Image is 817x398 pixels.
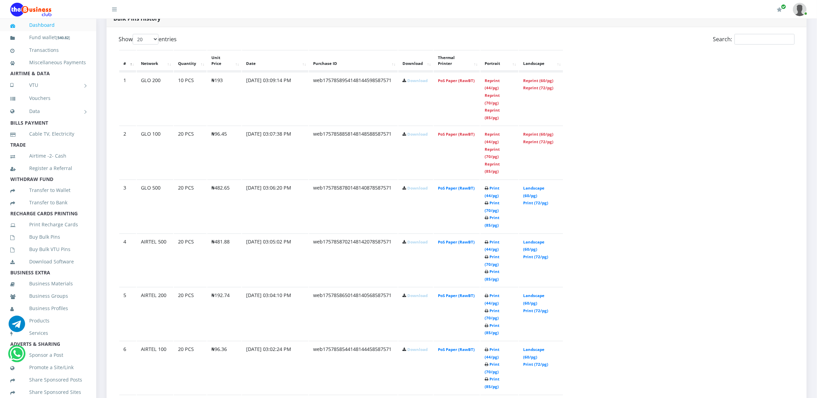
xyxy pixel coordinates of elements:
[485,308,499,321] a: Print (70/pg)
[481,50,518,71] th: Portrait: activate to sort column ascending
[207,72,241,125] td: ₦193
[242,341,308,394] td: [DATE] 03:02:24 PM
[309,126,398,179] td: web1757858858148148588587571
[10,276,86,292] a: Business Materials
[119,234,136,287] td: 4
[207,234,241,287] td: ₦481.88
[735,34,795,45] input: Search:
[10,182,86,198] a: Transfer to Wallet
[119,341,136,394] td: 6
[438,239,475,245] a: PoS Paper (RawBT)
[438,185,475,191] a: PoS Paper (RawBT)
[434,50,480,71] th: Thermal Printer: activate to sort column ascending
[137,72,173,125] td: GLO 200
[10,17,86,33] a: Dashboard
[485,254,499,267] a: Print (70/pg)
[242,287,308,340] td: [DATE] 03:04:10 PM
[407,347,428,352] a: Download
[523,254,548,259] a: Print (72/pg)
[10,325,86,341] a: Services
[309,234,398,287] td: web1757858702148142078587571
[523,132,553,137] a: Reprint (60/pg)
[485,93,500,105] a: Reprint (70/pg)
[10,90,86,106] a: Vouchers
[777,7,782,12] i: Renew/Upgrade Subscription
[10,3,52,16] img: Logo
[309,50,398,71] th: Purchase ID: activate to sort column ascending
[119,180,136,233] td: 3
[407,185,428,191] a: Download
[242,126,308,179] td: [DATE] 03:07:38 PM
[10,360,86,375] a: Promote a Site/Link
[242,180,308,233] td: [DATE] 03:06:20 PM
[242,72,308,125] td: [DATE] 03:09:14 PM
[519,50,563,71] th: Landscape: activate to sort column ascending
[485,347,499,360] a: Print (44/pg)
[207,126,241,179] td: ₦96.45
[10,126,86,142] a: Cable TV, Electricity
[119,287,136,340] td: 5
[309,72,398,125] td: web1757858954148144598587571
[523,362,548,367] a: Print (72/pg)
[207,287,241,340] td: ₦192.74
[523,185,544,198] a: Landscape (60/pg)
[10,77,86,94] a: VTU
[174,341,207,394] td: 20 PCS
[57,35,69,40] b: 540.82
[523,308,548,313] a: Print (72/pg)
[10,288,86,304] a: Business Groups
[207,180,241,233] td: ₦482.65
[207,50,241,71] th: Unit Price: activate to sort column ascending
[485,362,499,374] a: Print (70/pg)
[438,347,475,352] a: PoS Paper (RawBT)
[485,239,499,252] a: Print (44/pg)
[242,234,308,287] td: [DATE] 03:05:02 PM
[793,3,807,16] img: User
[523,78,553,83] a: Reprint (60/pg)
[523,347,544,360] a: Landscape (60/pg)
[309,341,398,394] td: web1757858544148144458587571
[10,241,86,257] a: Buy Bulk VTU Pins
[485,161,500,174] a: Reprint (85/pg)
[174,180,207,233] td: 20 PCS
[10,195,86,211] a: Transfer to Bank
[485,107,500,120] a: Reprint (85/pg)
[10,372,86,388] a: Share Sponsored Posts
[10,30,86,46] a: Fund wallet[540.82]
[9,321,25,332] a: Chat for support
[10,42,86,58] a: Transactions
[174,50,207,71] th: Quantity: activate to sort column ascending
[407,239,428,245] a: Download
[438,78,475,83] a: PoS Paper (RawBT)
[137,126,173,179] td: GLO 100
[133,34,158,45] select: Showentries
[523,85,553,90] a: Reprint (72/pg)
[137,287,173,340] td: AIRTEL 200
[207,341,241,394] td: ₦96.36
[174,126,207,179] td: 20 PCS
[119,50,136,71] th: #: activate to sort column descending
[10,148,86,164] a: Airtime -2- Cash
[10,313,86,329] a: Products
[242,50,308,71] th: Date: activate to sort column ascending
[398,50,433,71] th: Download: activate to sort column ascending
[523,200,548,205] a: Print (72/pg)
[174,72,207,125] td: 10 PCS
[10,55,86,70] a: Miscellaneous Payments
[309,180,398,233] td: web1757858780148140878587571
[119,34,177,45] label: Show entries
[309,287,398,340] td: web1757858650148140568587571
[523,293,544,306] a: Landscape (60/pg)
[781,4,786,9] span: Renew/Upgrade Subscription
[10,254,86,270] a: Download Software
[485,293,499,306] a: Print (44/pg)
[137,180,173,233] td: GLO 500
[407,78,428,83] a: Download
[119,72,136,125] td: 1
[10,217,86,232] a: Print Recharge Cards
[485,147,500,159] a: Reprint (70/pg)
[407,293,428,298] a: Download
[485,200,499,213] a: Print (70/pg)
[485,376,499,389] a: Print (85/pg)
[438,132,475,137] a: PoS Paper (RawBT)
